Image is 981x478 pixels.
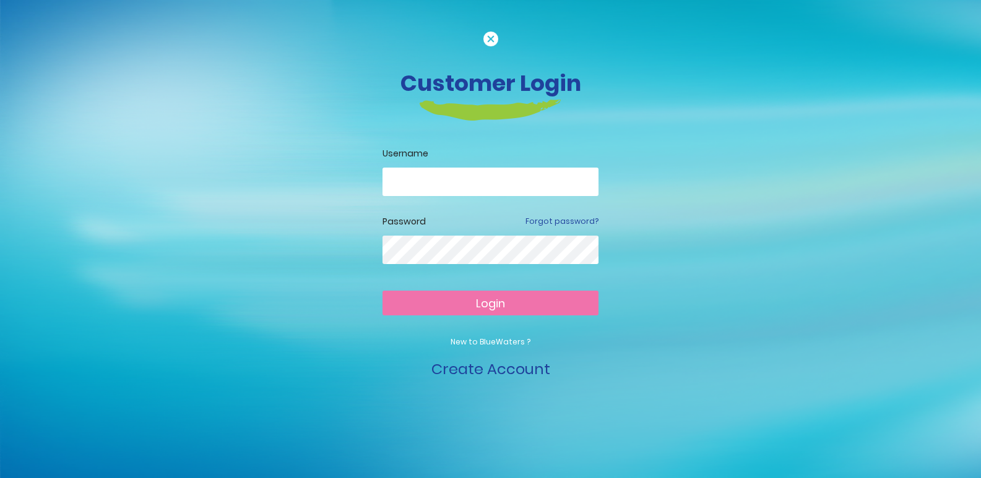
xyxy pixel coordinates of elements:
img: login-heading-border.png [420,100,561,121]
label: Password [382,215,426,228]
label: Username [382,147,599,160]
a: Create Account [431,359,550,379]
a: Forgot password? [525,216,599,227]
p: New to BlueWaters ? [382,336,599,348]
h3: Customer Login [147,70,834,96]
span: Login [476,296,505,311]
img: cancel [483,32,498,46]
button: Login [382,291,599,315]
